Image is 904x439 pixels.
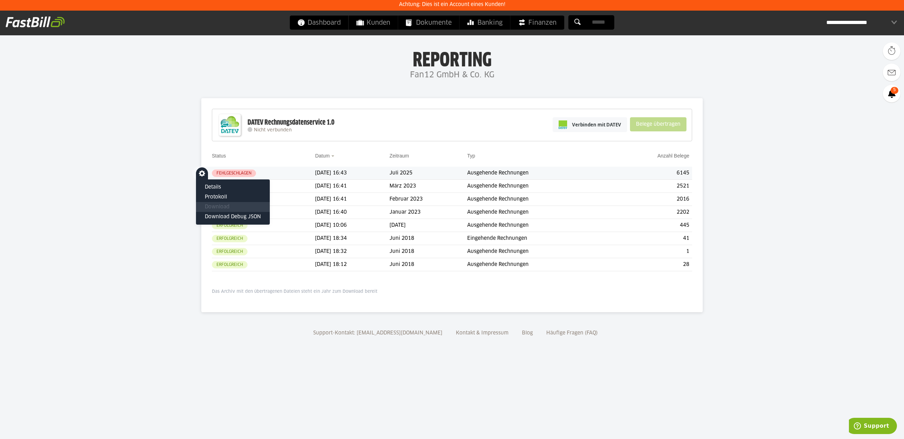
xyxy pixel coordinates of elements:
[406,16,452,30] span: Dokumente
[196,182,270,192] sl-menu-item: Details
[315,245,389,258] td: [DATE] 18:32
[389,180,467,193] td: März 2023
[453,331,511,336] a: Kontakt & Impressum
[254,128,292,132] span: Nicht verbunden
[559,120,567,129] img: pi-datev-logo-farbig-24.svg
[467,219,611,232] td: Ausgehende Rechnungen
[511,16,564,30] a: Finanzen
[658,153,689,159] a: Anzahl Belege
[611,258,692,271] td: 28
[467,245,611,258] td: Ausgehende Rechnungen
[389,206,467,219] td: Januar 2023
[357,16,390,30] span: Kunden
[290,16,349,30] a: Dashboard
[849,418,897,435] iframe: Öffnet ein Widget, in dem Sie weitere Informationen finden
[630,117,686,131] sl-button: Belege übertragen
[611,245,692,258] td: 1
[467,206,611,219] td: Ausgehende Rechnungen
[248,118,334,127] div: DATEV Rechnungsdatenservice 1.0
[553,117,627,132] a: Verbinden mit DATEV
[389,232,467,245] td: Juni 2018
[611,180,692,193] td: 2521
[518,16,557,30] span: Finanzen
[196,212,270,222] sl-menu-item: Download Debug JSON
[398,16,459,30] a: Dokumente
[611,167,692,180] td: 6145
[212,222,248,229] sl-badge: Erfolgreich
[315,180,389,193] td: [DATE] 16:41
[467,232,611,245] td: Eingehende Rechnungen
[315,153,329,159] a: Datum
[6,16,65,28] img: fastbill_logo_white.png
[460,16,510,30] a: Banking
[467,258,611,271] td: Ausgehende Rechnungen
[212,289,692,295] p: Das Archiv mit den übertragenen Dateien steht ein Jahr zum Download bereit
[389,245,467,258] td: Juni 2018
[212,248,248,255] sl-badge: Erfolgreich
[467,167,611,180] td: Ausgehende Rechnungen
[212,153,226,159] a: Status
[389,219,467,232] td: [DATE]
[315,219,389,232] td: [DATE] 10:06
[611,219,692,232] td: 445
[572,121,621,128] span: Verbinden mit DATEV
[212,170,256,177] sl-badge: Fehlgeschlagen
[196,192,270,202] sl-menu-item: Protokoll
[389,193,467,206] td: Februar 2023
[315,232,389,245] td: [DATE] 18:34
[315,193,389,206] td: [DATE] 16:41
[315,167,389,180] td: [DATE] 16:43
[468,16,502,30] span: Banking
[467,153,475,159] a: Typ
[611,193,692,206] td: 2016
[212,235,248,242] sl-badge: Erfolgreich
[389,258,467,271] td: Juni 2018
[216,111,244,139] img: DATEV-Datenservice Logo
[544,331,600,336] a: Häufige Fragen (FAQ)
[467,180,611,193] td: Ausgehende Rechnungen
[311,331,445,336] a: Support-Kontakt: [EMAIL_ADDRESS][DOMAIN_NAME]
[71,50,833,68] h1: Reporting
[519,331,535,336] a: Blog
[883,85,900,102] a: 5
[315,206,389,219] td: [DATE] 16:40
[389,153,409,159] a: Zeitraum
[611,206,692,219] td: 2202
[196,202,270,212] sl-menu-item: Download
[212,261,248,268] sl-badge: Erfolgreich
[891,87,898,94] span: 5
[467,193,611,206] td: Ausgehende Rechnungen
[611,232,692,245] td: 41
[349,16,398,30] a: Kunden
[331,155,336,157] img: sort_desc.gif
[298,16,341,30] span: Dashboard
[315,258,389,271] td: [DATE] 18:12
[389,167,467,180] td: Juli 2025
